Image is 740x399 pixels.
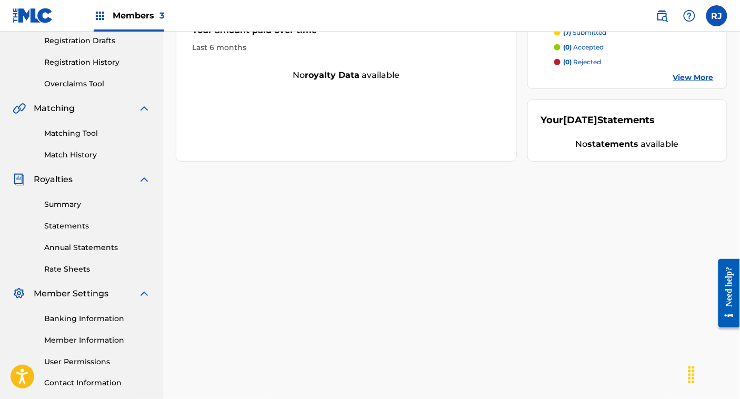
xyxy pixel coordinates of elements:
span: 3 [159,11,164,21]
a: View More [673,72,714,83]
img: Member Settings [13,287,25,300]
img: expand [138,102,151,115]
p: rejected [564,57,602,67]
a: (7) submitted [554,28,714,37]
div: Help [679,5,700,26]
div: User Menu [706,5,727,26]
div: Your amount paid over time [192,24,501,42]
span: Royalties [34,173,73,186]
p: submitted [564,28,607,37]
div: Last 6 months [192,42,501,53]
p: accepted [564,43,604,52]
a: Contact Information [44,378,151,389]
a: Registration History [44,57,151,68]
a: Banking Information [44,313,151,324]
div: No available [541,138,714,151]
div: No available [176,69,516,82]
a: Registration Drafts [44,35,151,46]
a: Member Information [44,335,151,346]
span: Members [113,9,164,22]
a: Public Search [652,5,673,26]
img: Top Rightsholders [94,9,106,22]
div: Drag [683,359,700,391]
a: User Permissions [44,356,151,367]
img: expand [138,173,151,186]
strong: statements [588,139,639,149]
span: (7) [564,28,572,36]
a: Summary [44,199,151,210]
iframe: Chat Widget [687,348,740,399]
a: Matching Tool [44,128,151,139]
span: (0) [564,58,572,66]
img: Royalties [13,173,25,186]
span: Member Settings [34,287,108,300]
strong: royalty data [305,70,359,80]
div: Your Statements [541,113,655,127]
a: Overclaims Tool [44,78,151,89]
img: Matching [13,102,26,115]
a: Rate Sheets [44,264,151,275]
img: help [683,9,696,22]
span: [DATE] [564,114,598,126]
a: Match History [44,149,151,161]
a: Statements [44,221,151,232]
iframe: Resource Center [711,251,740,336]
a: (0) rejected [554,57,714,67]
img: MLC Logo [13,8,53,23]
a: (0) accepted [554,43,714,52]
span: Matching [34,102,75,115]
img: search [656,9,668,22]
a: Annual Statements [44,242,151,253]
span: (0) [564,43,572,51]
img: expand [138,287,151,300]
